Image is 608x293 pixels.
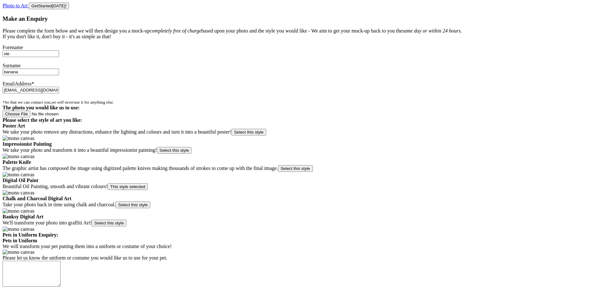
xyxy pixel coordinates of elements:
strong: Chalk and Charcoal Digital Art [3,196,71,201]
div: Please let us know the uniform or costume you would like us to use for your pet. [3,255,605,261]
strong: Impressionist Painting [3,141,52,147]
img: mono canvas [3,172,34,178]
strong: Pets in Uniform [3,238,37,243]
button: Select this style [231,129,266,136]
button: This style selected [108,183,148,190]
small: *So that we can contact you, use it for anything else. [3,100,114,105]
button: Select this style [92,220,126,226]
img: mono canvas [3,154,34,159]
em: same day or within 24 hours. [402,28,462,33]
span: Photo to Art [3,3,27,8]
h3: Make an Enquiry [3,15,605,22]
em: we will never [51,100,74,105]
img: mono canvas [3,190,34,196]
strong: Palette Knife [3,159,31,165]
em: completely free of charge [150,28,201,33]
label: Surname [3,63,21,68]
div: Take your photo back in time using chalk and charcoal. [3,196,605,208]
button: Select this style [278,165,313,172]
img: mono canvas [3,249,34,255]
div: We'll transform your photo into graffiti Art! [3,214,605,226]
p: Please complete the form below and we will then design you a mock-up based upon your photo and th... [3,28,605,40]
a: GetStarted[DATE]! [29,3,69,8]
span: Get [31,4,38,8]
span: ed [47,4,52,8]
strong: Please select the style of art you like: [3,117,82,123]
img: mono canvas [3,226,34,232]
strong: The photo you would like us to use: [3,105,79,110]
button: Select this style [116,201,150,208]
div: We take your photo remove any distractions, enhance the lighting and colours and turn it into a b... [3,123,605,136]
strong: Poster Art [3,123,25,128]
label: EmailAddress* [3,81,34,86]
img: mono canvas [3,208,34,214]
div: The graphic artist has composed the image using digitized palette knives making thousands of stro... [3,159,605,172]
strong: Pets in Uniform Enquiry: [3,232,58,238]
label: Forename [3,45,23,50]
div: We take your photo and transform it into a beautiful impressionist painting! [3,141,605,154]
button: Select this style [157,147,192,154]
div: Beautiful Oil Painting, smooth and vibrant colours! [3,178,605,190]
button: GetStarted[DATE]! [29,3,69,9]
div: We will transform your pet putting them into a uniform or costume of your choice! [3,238,605,249]
a: Photo to Art [3,3,29,8]
strong: Banksy Digital Art [3,214,43,219]
img: mono canvas [3,136,34,141]
strong: Digital Oil Paint [3,178,38,183]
